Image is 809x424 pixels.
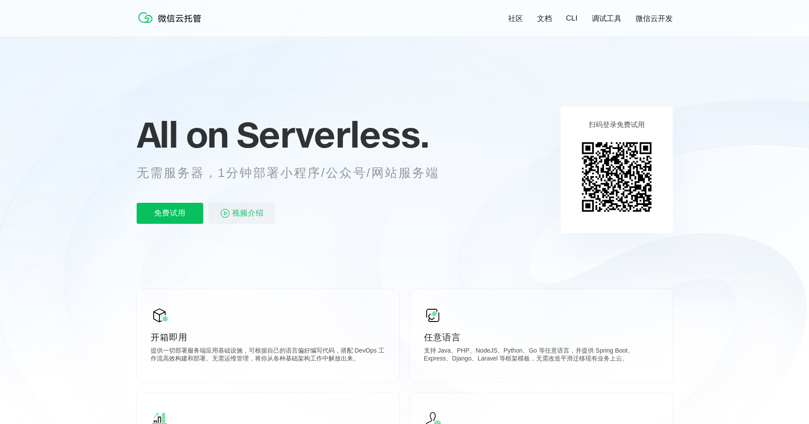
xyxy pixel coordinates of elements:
[237,113,429,156] span: Serverless.
[589,120,645,130] p: 扫码登录免费试用
[137,9,207,26] img: 微信云托管
[636,14,673,24] a: 微信云开发
[232,203,264,224] span: 视频介绍
[508,14,523,24] a: 社区
[592,14,622,24] a: 调试工具
[151,331,385,343] p: 开箱即用
[137,113,228,156] span: All on
[220,208,230,219] img: video_play.svg
[537,14,552,24] a: 文档
[137,203,203,224] p: 免费试用
[424,331,659,343] p: 任意语言
[424,347,659,364] p: 支持 Java、PHP、NodeJS、Python、Go 等任意语言，并提供 Spring Boot、Express、Django、Laravel 等框架模板，无需改造平滑迁移现有业务上云。
[137,20,207,28] a: 微信云托管
[151,347,385,364] p: 提供一切部署服务端应用基础设施，可根据自己的语言偏好编写代码，搭配 DevOps 工作流高效构建和部署。无需运维管理，将你从各种基础架构工作中解放出来。
[137,164,456,182] p: 无需服务器，1分钟部署小程序/公众号/网站服务端
[566,14,577,23] a: CLI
